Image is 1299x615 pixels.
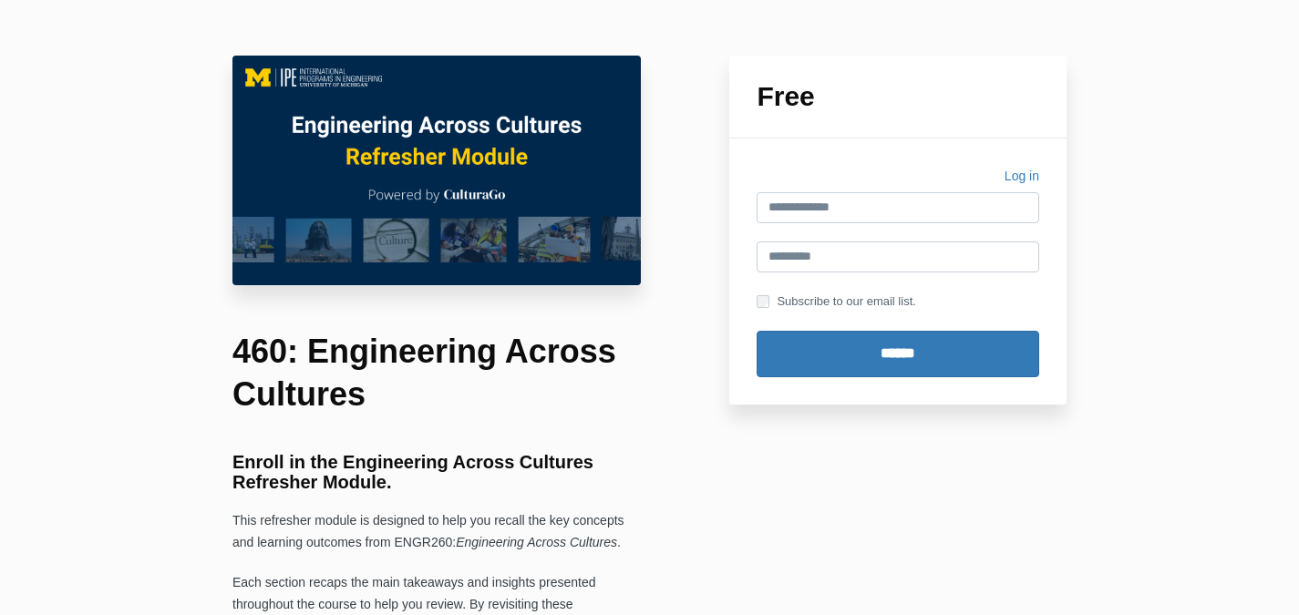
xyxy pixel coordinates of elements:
[232,452,641,492] h3: Enroll in the Engineering Across Cultures Refresher Module.
[232,331,641,416] h1: 460: Engineering Across Cultures
[617,535,621,549] span: .
[757,83,1039,110] h1: Free
[232,56,641,285] img: c0f10fc-c575-6ff0-c716-7a6e5a06d1b5_EAC_460_Main_Image.png
[757,292,915,312] label: Subscribe to our email list.
[456,535,617,549] span: Engineering Across Cultures
[232,513,624,549] span: This refresher module is designed to help you recall the key concepts and learning outcomes from ...
[232,575,595,611] span: Each section recaps the main takeaways and insights presented throughout
[757,295,769,308] input: Subscribe to our email list.
[1005,166,1039,192] a: Log in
